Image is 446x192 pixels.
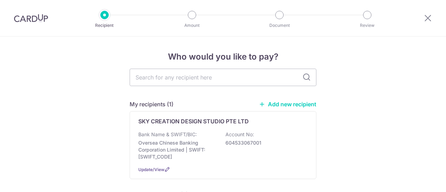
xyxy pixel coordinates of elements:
p: Document [254,22,305,29]
iframe: Opens a widget where you can find more information [401,171,439,189]
p: SKY CREATION DESIGN STUDIO PTE LTD [138,117,249,125]
img: CardUp [14,14,48,22]
a: Add new recipient [259,101,316,108]
p: Review [341,22,393,29]
p: Recipient [79,22,130,29]
p: Bank Name & SWIFT/BIC: [138,131,197,138]
h5: My recipients (1) [130,100,174,108]
a: Update/View [138,167,164,172]
p: Oversea Chinese Banking Corporation Limited | SWIFT: [SWIFT_CODE] [138,139,216,160]
h4: Who would you like to pay? [130,51,316,63]
p: Amount [166,22,218,29]
p: Account No: [225,131,254,138]
input: Search for any recipient here [130,69,316,86]
p: 604533067001 [225,139,303,146]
